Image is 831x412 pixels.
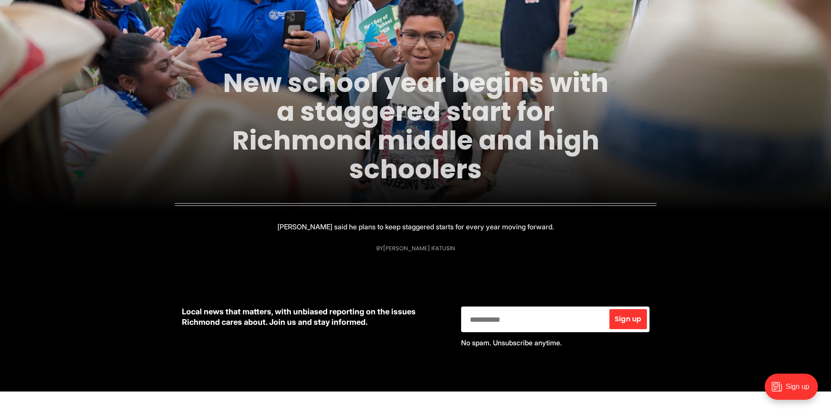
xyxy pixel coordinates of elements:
iframe: portal-trigger [757,369,831,412]
a: New school year begins with a staggered start for Richmond middle and high schoolers [223,65,609,187]
span: Sign up [615,316,641,323]
span: No spam. Unsubscribe anytime. [461,338,562,347]
div: By [376,245,455,252]
p: [PERSON_NAME] said he plans to keep staggered starts for every year moving forward. [277,221,554,233]
p: Local news that matters, with unbiased reporting on the issues Richmond cares about. Join us and ... [182,306,447,327]
button: Sign up [609,309,646,329]
a: [PERSON_NAME] Ifatusin [383,244,455,252]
